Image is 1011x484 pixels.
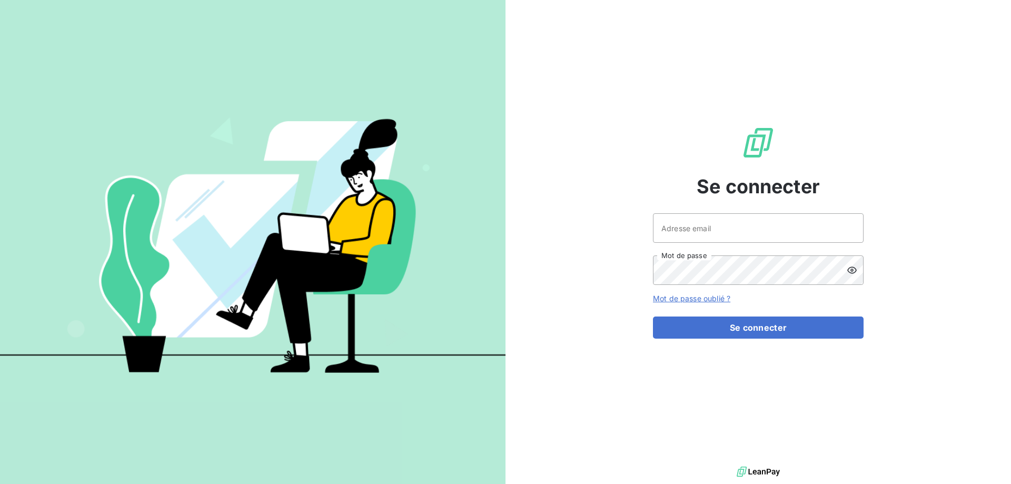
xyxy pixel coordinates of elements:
[737,464,780,480] img: logo
[653,294,730,303] a: Mot de passe oublié ?
[697,172,820,201] span: Se connecter
[741,126,775,160] img: Logo LeanPay
[653,213,864,243] input: placeholder
[653,317,864,339] button: Se connecter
